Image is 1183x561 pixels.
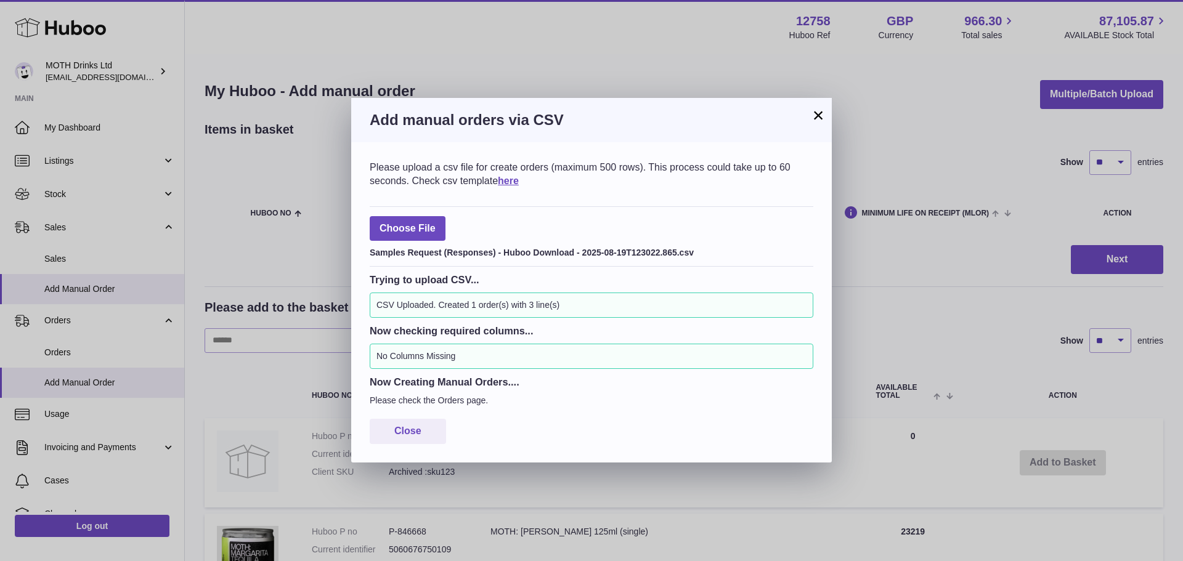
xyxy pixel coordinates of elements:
div: Samples Request (Responses) - Huboo Download - 2025-08-19T123022.865.csv [370,244,813,259]
h3: Now Creating Manual Orders.... [370,375,813,389]
h3: Add manual orders via CSV [370,110,813,130]
h3: Trying to upload CSV... [370,273,813,286]
div: CSV Uploaded. Created 1 order(s) with 3 line(s) [370,293,813,318]
p: Please check the Orders page. [370,395,813,406]
button: Close [370,419,446,444]
span: Choose File [370,216,445,241]
a: here [498,176,519,186]
span: Close [394,426,421,436]
div: No Columns Missing [370,344,813,369]
h3: Now checking required columns... [370,324,813,337]
button: × [811,108,826,123]
div: Please upload a csv file for create orders (maximum 500 rows). This process could take up to 60 s... [370,161,813,187]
